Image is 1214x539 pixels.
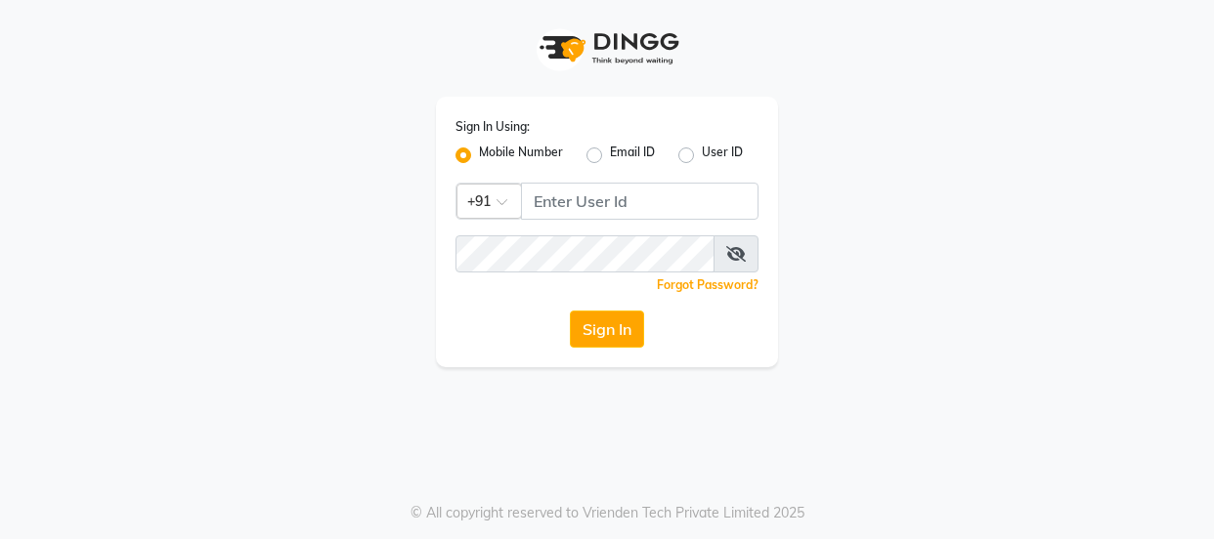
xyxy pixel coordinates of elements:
input: Username [455,235,715,272]
label: Sign In Using: [455,118,530,136]
button: Sign In [570,311,644,348]
a: Forgot Password? [657,277,759,292]
label: Mobile Number [479,144,563,167]
label: User ID [702,144,743,167]
label: Email ID [610,144,655,167]
input: Username [521,183,759,220]
img: logo1.svg [529,20,685,77]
